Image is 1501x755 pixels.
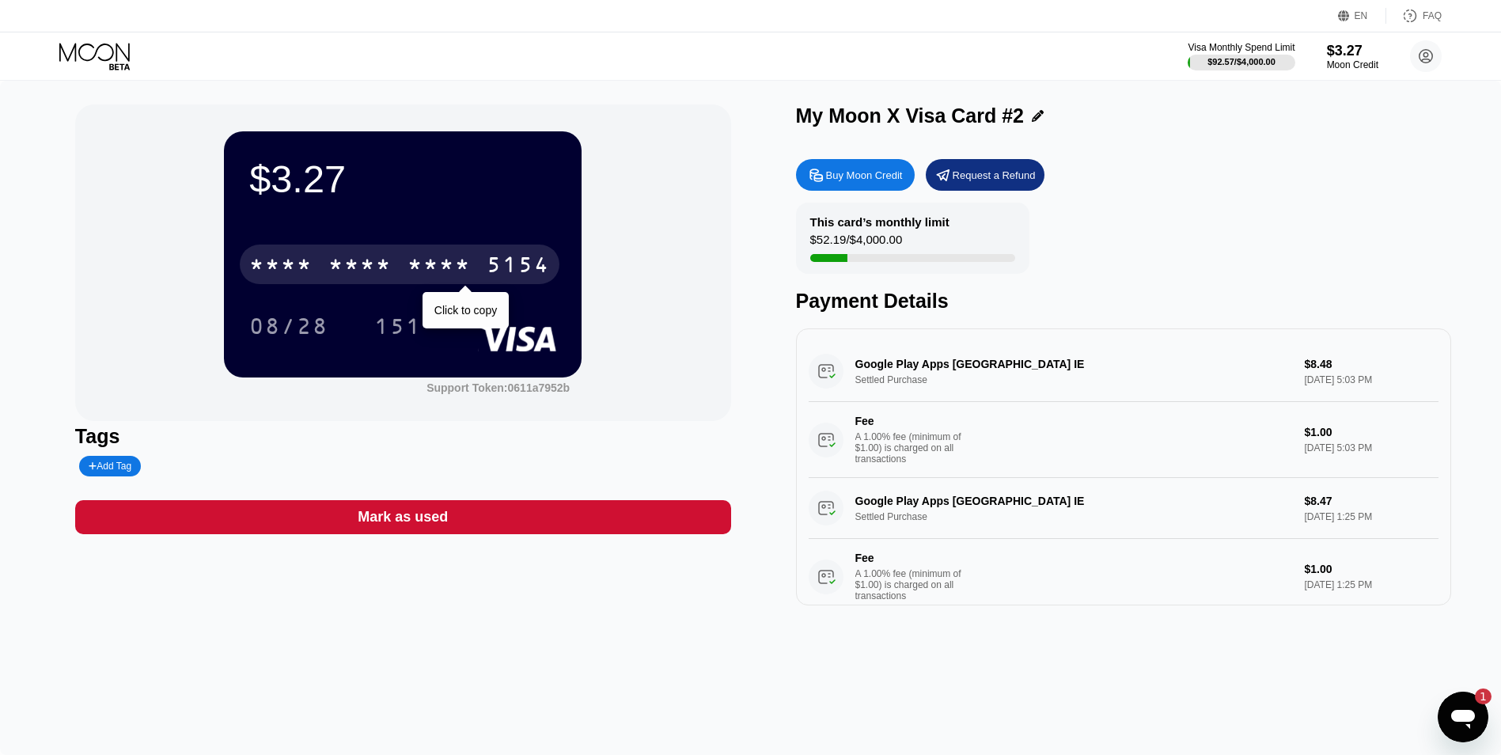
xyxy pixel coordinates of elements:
[1304,426,1438,438] div: $1.00
[796,104,1025,127] div: My Moon X Visa Card #2
[374,316,422,341] div: 151
[1386,8,1442,24] div: FAQ
[809,539,1439,615] div: FeeA 1.00% fee (minimum of $1.00) is charged on all transactions$1.00[DATE] 1:25 PM
[75,500,731,534] div: Mark as used
[434,304,497,317] div: Click to copy
[1460,689,1492,704] iframe: Nombre de messages non lus
[358,508,448,526] div: Mark as used
[1304,563,1438,575] div: $1.00
[926,159,1044,191] div: Request a Refund
[79,456,141,476] div: Add Tag
[75,425,731,448] div: Tags
[796,290,1452,313] div: Payment Details
[487,254,550,279] div: 5154
[1188,42,1294,53] div: Visa Monthly Spend Limit
[1188,42,1294,70] div: Visa Monthly Spend Limit$92.57/$4,000.00
[1438,692,1488,742] iframe: Bouton de lancement de la fenêtre de messagerie, 1 message non lu
[1327,43,1378,70] div: $3.27Moon Credit
[855,568,974,601] div: A 1.00% fee (minimum of $1.00) is charged on all transactions
[1304,579,1438,590] div: [DATE] 1:25 PM
[826,169,903,182] div: Buy Moon Credit
[810,215,949,229] div: This card’s monthly limit
[810,233,903,254] div: $52.19 / $4,000.00
[1355,10,1368,21] div: EN
[426,381,570,394] div: Support Token:0611a7952b
[953,169,1036,182] div: Request a Refund
[1338,8,1386,24] div: EN
[1304,442,1438,453] div: [DATE] 5:03 PM
[855,431,974,465] div: A 1.00% fee (minimum of $1.00) is charged on all transactions
[89,461,131,472] div: Add Tag
[796,159,915,191] div: Buy Moon Credit
[1207,57,1275,66] div: $92.57 / $4,000.00
[249,316,328,341] div: 08/28
[362,306,434,346] div: 151
[1327,43,1378,59] div: $3.27
[426,381,570,394] div: Support Token: 0611a7952b
[1327,59,1378,70] div: Moon Credit
[809,402,1439,478] div: FeeA 1.00% fee (minimum of $1.00) is charged on all transactions$1.00[DATE] 5:03 PM
[855,415,966,427] div: Fee
[855,552,966,564] div: Fee
[237,306,340,346] div: 08/28
[1423,10,1442,21] div: FAQ
[249,157,556,201] div: $3.27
